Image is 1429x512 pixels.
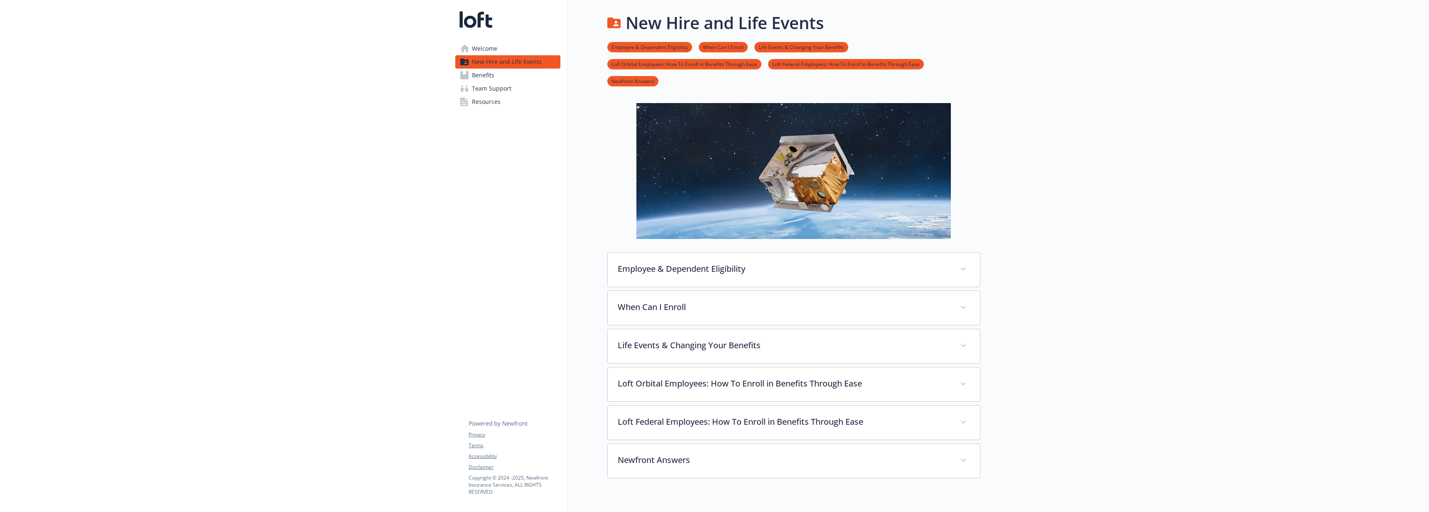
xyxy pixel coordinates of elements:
div: Newfront Answers [608,444,980,478]
span: New Hire and Life Events [472,55,542,69]
a: When Can I Enroll [699,43,748,51]
p: Newfront Answers [618,454,950,466]
a: Loft Orbital Employees: How To Enroll in Benefits Through Ease [607,60,761,68]
a: Accessibility [469,453,560,460]
span: Benefits [472,69,494,82]
a: Benefits [455,69,560,82]
a: Disclaimer [469,463,560,471]
div: Loft Orbital Employees: How To Enroll in Benefits Through Ease [608,367,980,401]
a: Loft Federal Employees: How To Enroll in Benefits Through Ease [768,60,924,68]
a: New Hire and Life Events [455,55,560,69]
div: Life Events & Changing Your Benefits [608,329,980,363]
div: When Can I Enroll [608,291,980,325]
p: Loft Orbital Employees: How To Enroll in Benefits Through Ease [618,377,950,390]
p: Loft Federal Employees: How To Enroll in Benefits Through Ease [618,416,950,428]
p: Employee & Dependent Eligibility [618,263,950,275]
a: Resources [455,95,560,108]
span: Team Support [472,82,511,95]
h1: New Hire and Life Events [626,10,824,35]
div: Employee & Dependent Eligibility [608,253,980,287]
a: Employee & Dependent Eligibility [607,43,692,51]
a: Newfront Answers [607,77,658,85]
a: Terms [469,442,560,449]
a: Life Events & Changing Your Benefits [754,43,848,51]
a: Welcome [455,42,560,55]
span: Resources [472,95,501,108]
a: Team Support [455,82,560,95]
p: When Can I Enroll [618,301,950,313]
p: Copyright © 2024 - 2025 , Newfront Insurance Services, ALL RIGHTS RESERVED [469,474,560,495]
p: Life Events & Changing Your Benefits [618,339,950,352]
a: Privacy [469,431,560,438]
span: Welcome [472,42,497,55]
img: new hire page banner [636,103,951,239]
div: Loft Federal Employees: How To Enroll in Benefits Through Ease [608,406,980,440]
